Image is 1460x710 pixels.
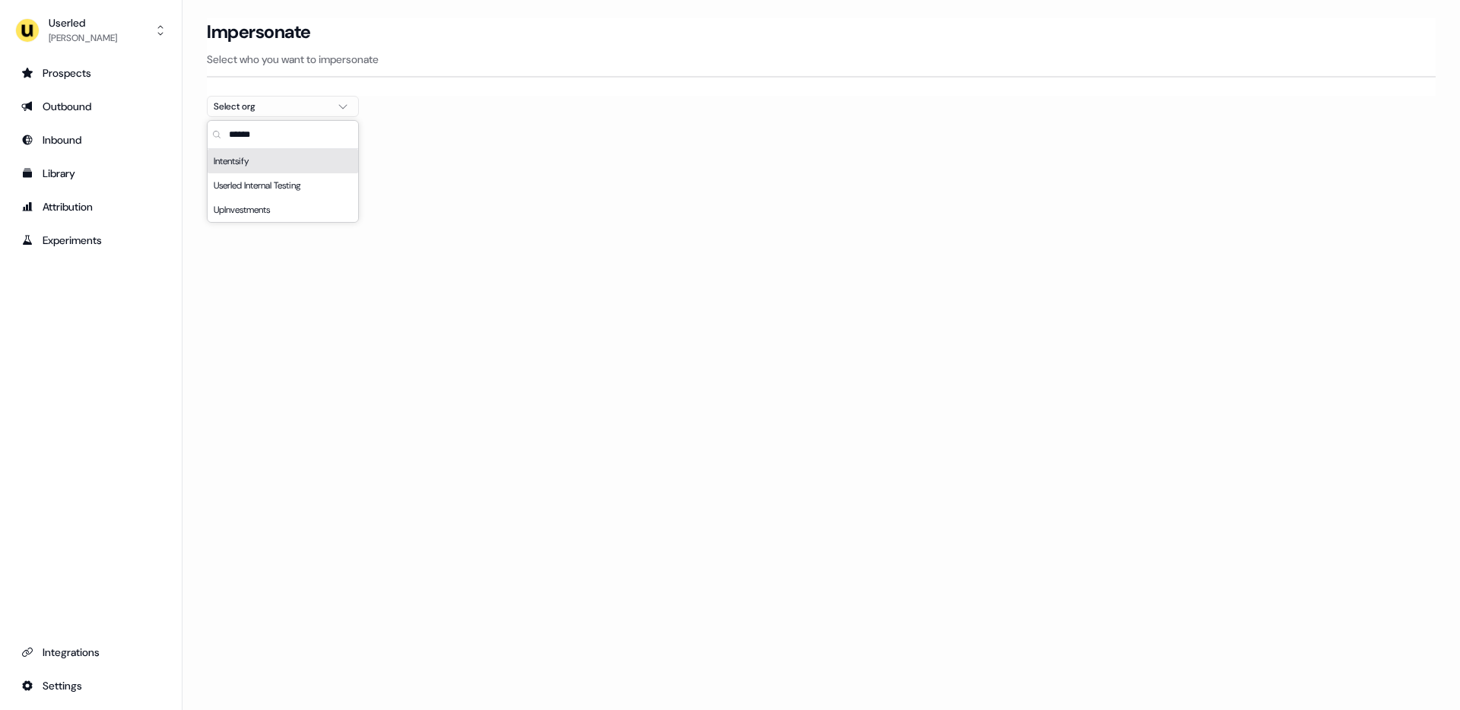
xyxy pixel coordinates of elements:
a: Go to integrations [12,640,170,664]
a: Go to experiments [12,228,170,252]
div: Select org [214,99,328,114]
a: Go to prospects [12,61,170,85]
div: Experiments [21,233,160,248]
div: Settings [21,678,160,693]
button: Userled[PERSON_NAME] [12,12,170,49]
div: Outbound [21,99,160,114]
a: Go to templates [12,161,170,185]
div: UpInvestments [208,198,358,222]
div: [PERSON_NAME] [49,30,117,46]
div: Inbound [21,132,160,147]
p: Select who you want to impersonate [207,52,1436,67]
div: Integrations [21,645,160,660]
a: Go to attribution [12,195,170,219]
a: Go to outbound experience [12,94,170,119]
div: Attribution [21,199,160,214]
div: Library [21,166,160,181]
h3: Impersonate [207,21,311,43]
div: Userled Internal Testing [208,173,358,198]
a: Go to Inbound [12,128,170,152]
div: Intentsify [208,149,358,173]
div: Suggestions [208,149,358,222]
button: Select org [207,96,359,117]
div: Prospects [21,65,160,81]
a: Go to integrations [12,674,170,698]
div: Userled [49,15,117,30]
